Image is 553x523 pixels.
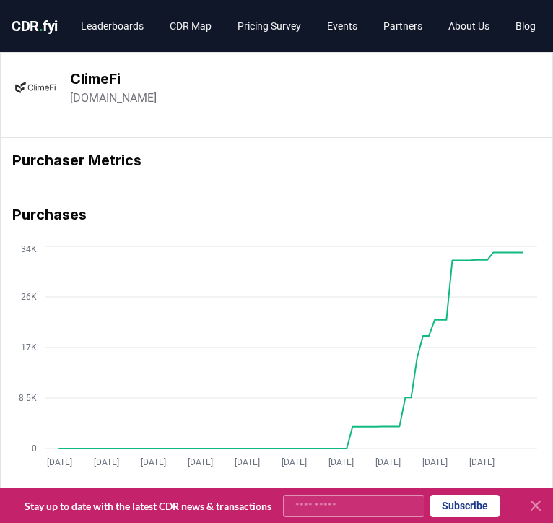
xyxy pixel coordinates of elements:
[94,457,119,467] tspan: [DATE]
[47,457,72,467] tspan: [DATE]
[141,457,166,467] tspan: [DATE]
[235,457,260,467] tspan: [DATE]
[315,13,369,39] a: Events
[21,244,37,254] tspan: 34K
[21,292,37,302] tspan: 26K
[12,17,58,35] span: CDR fyi
[69,13,547,39] nav: Main
[158,13,223,39] a: CDR Map
[504,13,547,39] a: Blog
[422,457,448,467] tspan: [DATE]
[226,13,313,39] a: Pricing Survey
[282,457,307,467] tspan: [DATE]
[12,16,58,36] a: CDR.fyi
[328,457,354,467] tspan: [DATE]
[188,457,213,467] tspan: [DATE]
[21,342,37,353] tspan: 17K
[70,68,157,90] h3: ClimeFi
[12,150,541,171] h3: Purchaser Metrics
[375,457,401,467] tspan: [DATE]
[372,13,434,39] a: Partners
[19,393,37,403] tspan: 8.5K
[70,90,157,107] a: [DOMAIN_NAME]
[469,457,495,467] tspan: [DATE]
[39,17,43,35] span: .
[15,67,56,108] img: ClimeFi-logo
[69,13,155,39] a: Leaderboards
[12,204,541,225] h3: Purchases
[32,444,37,454] tspan: 0
[437,13,501,39] a: About Us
